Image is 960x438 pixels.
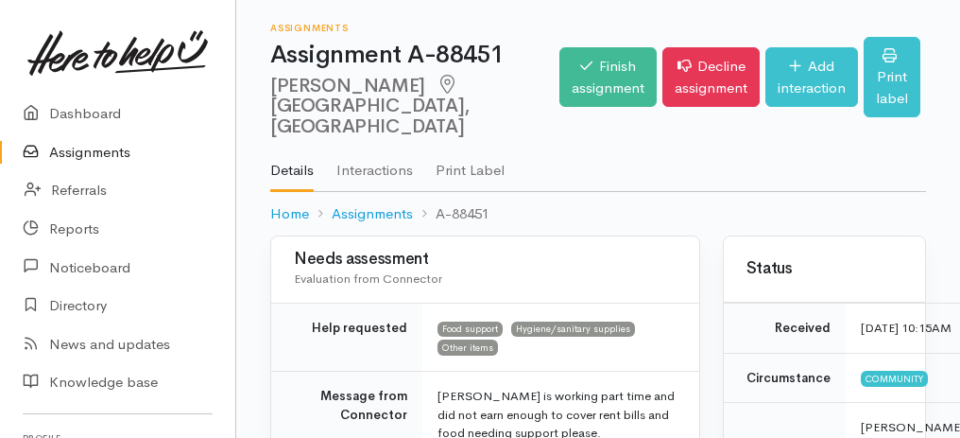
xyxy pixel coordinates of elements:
[436,137,505,190] a: Print Label
[270,42,559,69] h1: Assignment A-88451
[437,322,503,337] span: Food support
[336,137,413,190] a: Interactions
[270,75,559,138] h2: [PERSON_NAME]
[662,47,760,107] a: Decline assignment
[864,37,920,118] a: Print label
[765,47,858,107] a: Add interaction
[511,322,635,337] span: Hygiene/sanitary supplies
[861,320,951,336] time: [DATE] 10:15AM
[270,23,559,33] h6: Assignments
[294,271,442,287] span: Evaluation from Connector
[724,304,846,354] td: Received
[746,260,902,278] h3: Status
[270,73,470,138] span: [GEOGRAPHIC_DATA], [GEOGRAPHIC_DATA]
[270,203,309,225] a: Home
[861,371,928,386] span: Community
[437,340,498,355] span: Other items
[271,304,422,372] td: Help requested
[294,251,677,269] h3: Needs assessment
[559,47,657,107] a: Finish assignment
[724,353,846,403] td: Circumstance
[413,203,489,225] li: A-88451
[332,203,413,225] a: Assignments
[270,192,926,237] nav: breadcrumb
[270,137,314,192] a: Details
